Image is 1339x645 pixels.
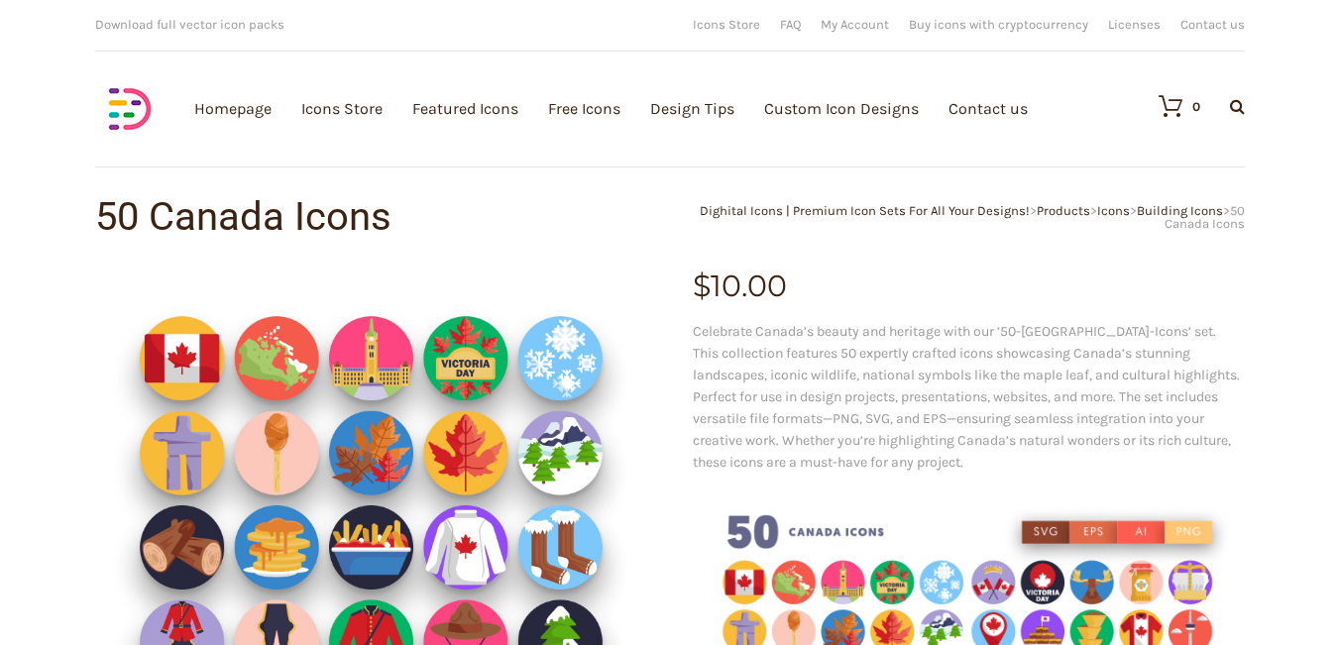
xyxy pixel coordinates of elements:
a: Icons [1097,203,1130,218]
span: 50 Canada Icons [1165,203,1245,231]
div: > > > > [670,204,1245,230]
span: $ [693,268,711,304]
bdi: 10.00 [693,268,787,304]
a: Buy icons with cryptocurrency [909,18,1088,31]
a: Dighital Icons | Premium Icon Sets For All Your Designs! [700,203,1030,218]
a: Icons Store [693,18,760,31]
a: My Account [821,18,889,31]
a: 0 [1139,94,1200,118]
a: Contact us [1180,18,1245,31]
a: Building Icons [1137,203,1223,218]
span: Download full vector icon packs [95,17,284,32]
a: FAQ [780,18,801,31]
div: 0 [1192,100,1200,113]
a: Products [1037,203,1090,218]
a: Licenses [1108,18,1161,31]
h1: 50 Canada Icons [95,197,670,237]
